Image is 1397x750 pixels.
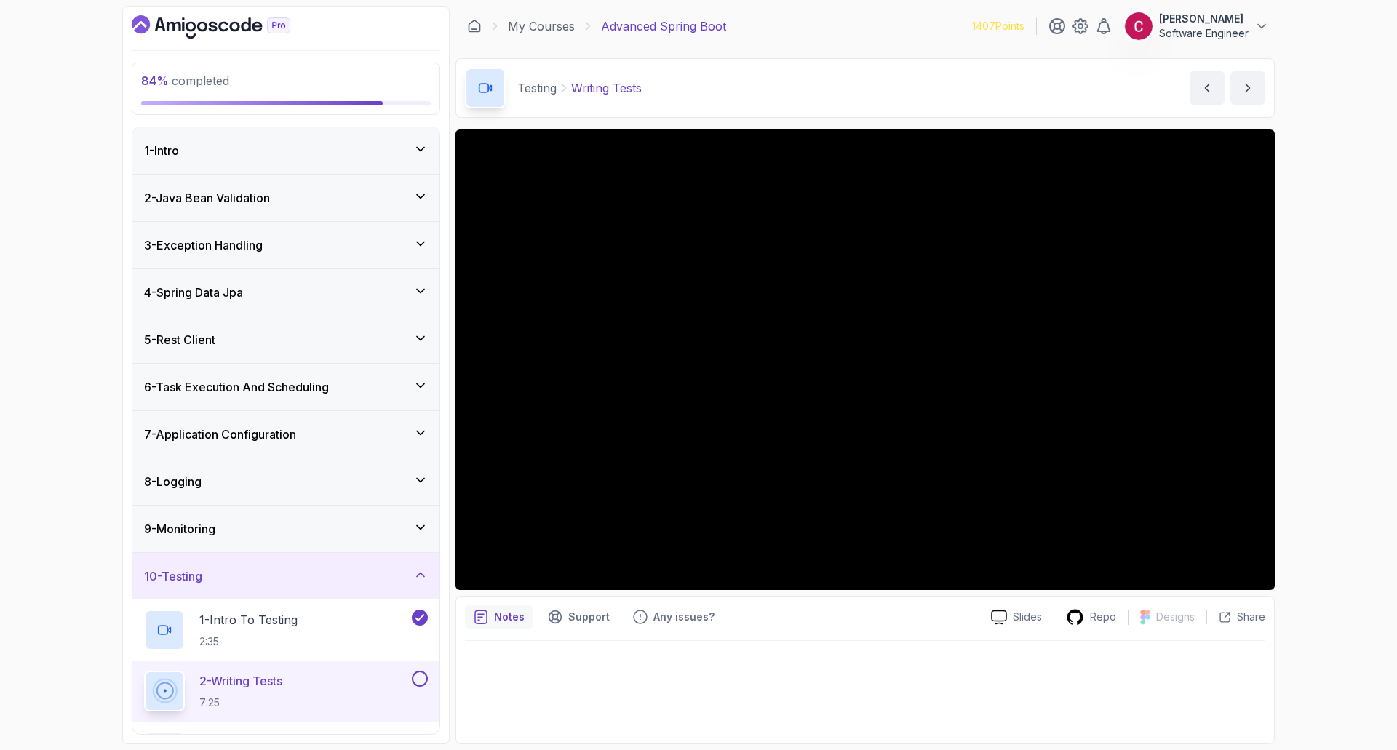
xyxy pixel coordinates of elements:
[141,73,229,88] span: completed
[568,610,610,624] p: Support
[1159,26,1249,41] p: Software Engineer
[1206,610,1265,624] button: Share
[132,506,439,552] button: 9-Monitoring
[132,411,439,458] button: 7-Application Configuration
[1307,659,1397,728] iframe: chat widget
[467,19,482,33] a: Dashboard
[465,605,533,629] button: notes button
[132,458,439,505] button: 8-Logging
[539,605,618,629] button: Support button
[132,15,324,39] a: Dashboard
[144,426,296,443] h3: 7 - Application Configuration
[1156,610,1195,624] p: Designs
[132,127,439,174] button: 1-Intro
[653,610,715,624] p: Any issues?
[517,79,557,97] p: Testing
[601,17,726,35] p: Advanced Spring Boot
[132,175,439,221] button: 2-Java Bean Validation
[1124,12,1269,41] button: user profile image[PERSON_NAME]Software Engineer
[144,378,329,396] h3: 6 - Task Execution And Scheduling
[1190,71,1225,105] button: previous content
[144,473,202,490] h3: 8 - Logging
[1013,610,1042,624] p: Slides
[141,73,169,88] span: 84 %
[624,605,723,629] button: Feedback button
[144,236,263,254] h3: 3 - Exception Handling
[494,610,525,624] p: Notes
[571,79,642,97] p: Writing Tests
[144,520,215,538] h3: 9 - Monitoring
[1090,610,1116,624] p: Repo
[144,142,179,159] h3: 1 - Intro
[132,316,439,363] button: 5-Rest Client
[199,634,298,649] p: 2:35
[979,610,1054,625] a: Slides
[132,553,439,599] button: 10-Testing
[144,189,270,207] h3: 2 - Java Bean Validation
[199,611,298,629] p: 1 - Intro To Testing
[132,269,439,316] button: 4-Spring Data Jpa
[1054,608,1128,626] a: Repo
[199,695,282,710] p: 7:25
[144,610,428,650] button: 1-Intro To Testing2:35
[144,671,428,711] button: 2-Writing Tests7:25
[144,567,202,585] h3: 10 - Testing
[1159,12,1249,26] p: [PERSON_NAME]
[132,222,439,268] button: 3-Exception Handling
[1237,610,1265,624] p: Share
[1230,71,1265,105] button: next content
[199,672,282,690] p: 2 - Writing Tests
[144,331,215,348] h3: 5 - Rest Client
[972,19,1024,33] p: 1407 Points
[508,17,575,35] a: My Courses
[199,732,236,749] p: 3 - Quiz
[455,129,1275,590] iframe: 2 - Writing tests
[144,284,243,301] h3: 4 - Spring Data Jpa
[1125,12,1153,40] img: user profile image
[132,364,439,410] button: 6-Task Execution And Scheduling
